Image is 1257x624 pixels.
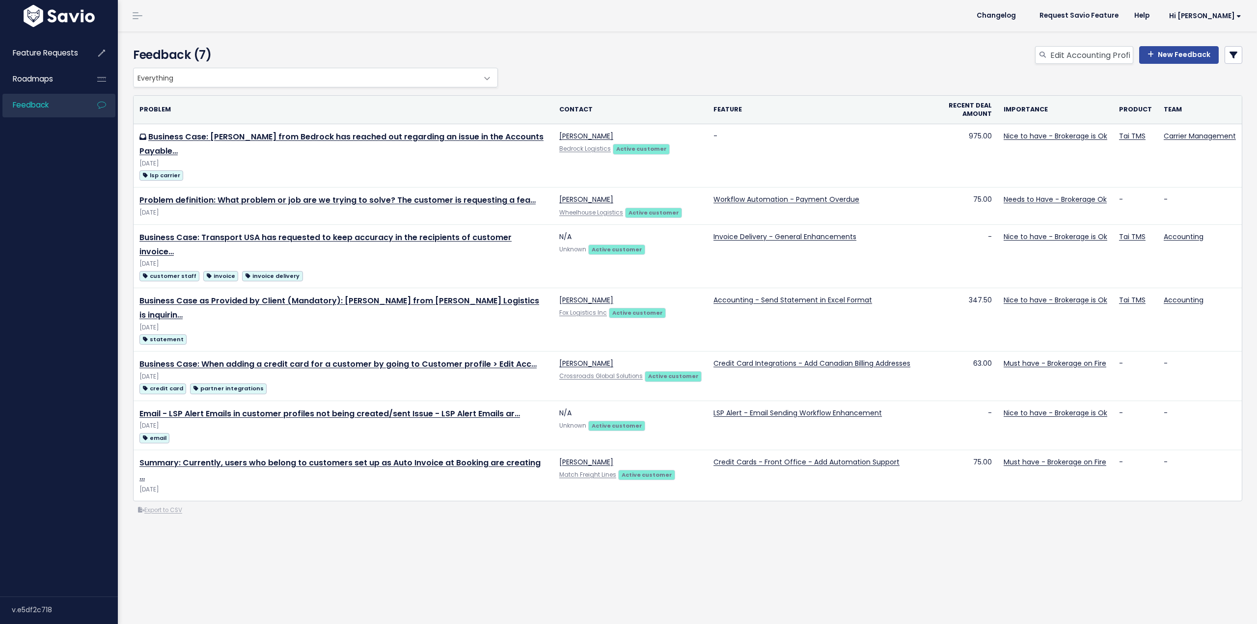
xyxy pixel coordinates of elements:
[13,100,49,110] span: Feedback
[1169,12,1241,20] span: Hi [PERSON_NAME]
[1126,8,1157,23] a: Help
[559,471,616,479] a: Match Freight Lines
[553,401,708,450] td: N/A
[1004,194,1107,204] a: Needs to Have - Brokerage Ok
[139,433,169,443] span: email
[139,421,547,431] div: [DATE]
[559,372,643,380] a: Crossroads Global Solutions
[618,469,675,479] a: Active customer
[139,372,547,382] div: [DATE]
[553,224,708,288] td: N/A
[713,358,910,368] a: Credit Card Integrations - Add Canadian Billing Addresses
[1119,131,1146,141] a: Tai TMS
[1113,352,1158,401] td: -
[139,271,199,281] span: customer staff
[242,271,302,281] span: invoice delivery
[1119,232,1146,242] a: Tai TMS
[242,270,302,282] a: invoice delivery
[1004,408,1107,418] a: Nice to have - Brokerage is Ok
[553,96,708,124] th: Contact
[139,334,187,345] span: statement
[592,245,642,253] strong: Active customer
[559,194,613,204] a: [PERSON_NAME]
[139,457,541,483] a: Summary: Currently, users who belong to customers set up as Auto Invoice at Booking are creating …
[616,145,667,153] strong: Active customer
[559,245,586,253] span: Unknown
[625,207,682,217] a: Active customer
[133,68,498,87] span: Everything
[133,46,493,64] h4: Feedback (7)
[139,382,186,394] a: credit card
[13,74,53,84] span: Roadmaps
[1113,401,1158,450] td: -
[139,270,199,282] a: customer staff
[1004,295,1107,305] a: Nice to have - Brokerage is Ok
[1032,8,1126,23] a: Request Savio Feature
[588,420,645,430] a: Active customer
[998,96,1113,124] th: Importance
[713,194,859,204] a: Workflow Automation - Payment Overdue
[648,372,699,380] strong: Active customer
[977,12,1016,19] span: Changelog
[139,131,544,157] a: Business Case: [PERSON_NAME] from Bedrock has reached out regarding an issue in the Accounts Paya...
[2,42,82,64] a: Feature Requests
[139,408,520,419] a: Email - LSP Alert Emails in customer profiles not being created/sent Issue - LSP Alert Emails ar…
[559,358,613,368] a: [PERSON_NAME]
[1158,188,1242,224] td: -
[139,208,547,218] div: [DATE]
[559,145,611,153] a: Bedrock Logistics
[588,244,645,254] a: Active customer
[713,232,856,242] a: Invoice Delivery - General Enhancements
[1158,401,1242,450] td: -
[1004,232,1107,242] a: Nice to have - Brokerage is Ok
[1158,450,1242,501] td: -
[190,383,267,394] span: partner integrations
[559,209,623,217] a: Wheelhouse Logistics
[1113,450,1158,501] td: -
[139,232,512,257] a: Business Case: Transport USA has requested to keep accuracy in the recipients of customer invoice…
[139,170,183,181] span: lsp carrier
[708,124,916,188] td: -
[139,295,539,321] a: Business Case as Provided by Client (Mandatory): [PERSON_NAME] from [PERSON_NAME] Logistics is in...
[12,597,118,623] div: v.e5df2c718
[139,159,547,169] div: [DATE]
[2,68,82,90] a: Roadmaps
[190,382,267,394] a: partner integrations
[713,295,872,305] a: Accounting - Send Statement in Excel Format
[628,209,679,217] strong: Active customer
[139,259,547,269] div: [DATE]
[1158,352,1242,401] td: -
[613,143,670,153] a: Active customer
[559,422,586,430] span: Unknown
[139,485,547,495] div: [DATE]
[713,457,900,467] a: Credit Cards - Front Office - Add Automation Support
[139,383,186,394] span: credit card
[916,224,998,288] td: -
[1157,8,1249,24] a: Hi [PERSON_NAME]
[622,471,672,479] strong: Active customer
[1164,232,1203,242] a: Accounting
[1004,131,1107,141] a: Nice to have - Brokerage is Ok
[559,295,613,305] a: [PERSON_NAME]
[21,5,97,27] img: logo-white.9d6f32f41409.svg
[645,371,702,380] a: Active customer
[609,307,666,317] a: Active customer
[1164,131,1236,141] a: Carrier Management
[1004,457,1106,467] a: Must have - Brokerage on Fire
[713,408,882,418] a: LSP Alert - Email Sending Workflow Enhancement
[1113,96,1158,124] th: Product
[1164,295,1203,305] a: Accounting
[1113,188,1158,224] td: -
[592,422,642,430] strong: Active customer
[139,323,547,333] div: [DATE]
[134,68,478,87] span: Everything
[139,194,536,206] a: Problem definition: What problem or job are we trying to solve? The customer is requesting a fea…
[1049,46,1133,64] input: Search feedback...
[139,358,537,370] a: Business Case: When adding a credit card for a customer by going to Customer profile > Edit Acc…
[916,124,998,188] td: 975.00
[1139,46,1219,64] a: New Feedback
[1119,295,1146,305] a: Tai TMS
[559,457,613,467] a: [PERSON_NAME]
[13,48,78,58] span: Feature Requests
[138,506,182,514] a: Export to CSV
